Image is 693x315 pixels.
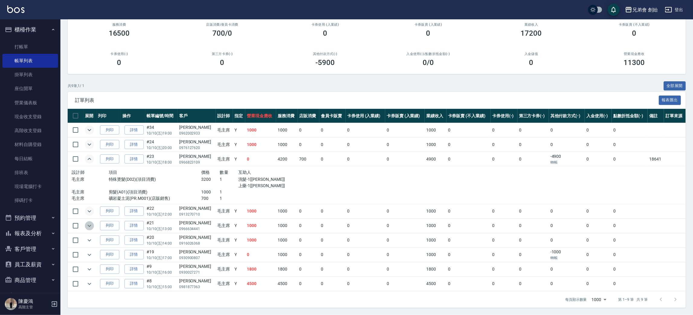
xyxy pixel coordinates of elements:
[179,139,214,145] div: [PERSON_NAME]
[2,272,58,288] button: 商品管理
[585,262,612,276] td: 0
[648,152,664,166] td: 18641
[2,226,58,241] button: 報表及分析
[446,138,491,152] td: 0
[201,176,220,183] p: 3200
[100,265,119,274] button: 列印
[145,219,178,233] td: #21
[446,262,491,276] td: 0
[2,210,58,226] button: 預約管理
[147,255,176,261] p: 10/10 (五) 17:00
[319,219,346,233] td: 0
[319,204,346,218] td: 0
[664,81,686,91] button: 全部展開
[624,58,645,67] h3: 11300
[585,219,612,233] td: 0
[245,262,276,276] td: 1800
[517,204,549,218] td: 0
[178,109,216,123] th: 客戶
[220,176,238,183] p: 1
[425,109,446,123] th: 業績收入
[100,250,119,259] button: 列印
[201,195,220,202] p: 700
[385,109,425,123] th: 卡券販賣 (入業績)
[216,248,233,262] td: 毛主席
[109,170,118,175] span: 項目
[124,125,144,135] a: 詳情
[346,262,385,276] td: 0
[384,52,472,56] h2: 入金使用(-) /點數折抵金額(-)
[100,154,119,164] button: 列印
[238,183,294,189] p: 上藥-1[[PERSON_NAME]]
[590,52,678,56] h2: 營業現金應收
[659,97,681,103] a: 報表匯出
[549,152,585,166] td: -4900
[179,131,214,136] p: 0962002933
[385,233,425,247] td: 0
[220,195,238,202] p: 1
[446,152,491,166] td: 0
[385,204,425,218] td: 0
[2,54,58,68] a: 帳單列表
[100,279,119,288] button: 列印
[233,109,245,123] th: 指定
[446,248,491,262] td: 0
[517,262,549,276] td: 0
[2,124,58,138] a: 高階收支登錄
[179,124,214,131] div: [PERSON_NAME]
[124,265,144,274] a: 詳情
[623,4,660,16] button: 兄弟會 創始
[316,58,335,67] h3: -5900
[612,277,648,291] td: 0
[233,138,245,152] td: Y
[425,123,446,137] td: 1000
[276,277,298,291] td: 4500
[2,257,58,272] button: 員工及薪資
[100,235,119,245] button: 列印
[2,166,58,180] a: 排班表
[517,219,549,233] td: 0
[2,193,58,207] a: 掃碼打卡
[426,29,430,37] h3: 0
[212,29,232,37] h3: 700/0
[178,52,266,56] h2: 第三方卡券(-)
[549,138,585,152] td: 0
[276,248,298,262] td: 1000
[2,180,58,193] a: 現場電腦打卡
[549,219,585,233] td: 0
[276,138,298,152] td: 1000
[549,277,585,291] td: 0
[298,152,320,166] td: 700
[216,204,233,218] td: 毛主席
[319,262,346,276] td: 0
[179,241,214,246] p: 0916026368
[423,58,434,67] h3: 0 /0
[346,138,385,152] td: 0
[385,262,425,276] td: 0
[612,204,648,218] td: 0
[346,277,385,291] td: 0
[233,277,245,291] td: Y
[179,212,214,217] p: 0913270710
[216,109,233,123] th: 設計師
[612,109,648,123] th: 點數折抵金額(-)
[517,248,549,262] td: 0
[276,123,298,137] td: 1000
[2,68,58,82] a: 掛單列表
[385,277,425,291] td: 0
[2,241,58,257] button: 客戶管理
[85,125,94,135] button: expand row
[346,204,385,218] td: 0
[100,221,119,230] button: 列印
[491,262,517,276] td: 0
[124,235,144,245] a: 詳情
[179,220,214,226] div: [PERSON_NAME]
[179,278,214,284] div: [PERSON_NAME]
[659,96,681,105] button: 報表匯出
[298,248,320,262] td: 0
[7,5,24,13] img: Logo
[245,152,276,166] td: 0
[179,205,214,212] div: [PERSON_NAME]
[2,138,58,151] a: 材料自購登錄
[109,176,201,183] p: 特殊燙髮(D02)(項目消費)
